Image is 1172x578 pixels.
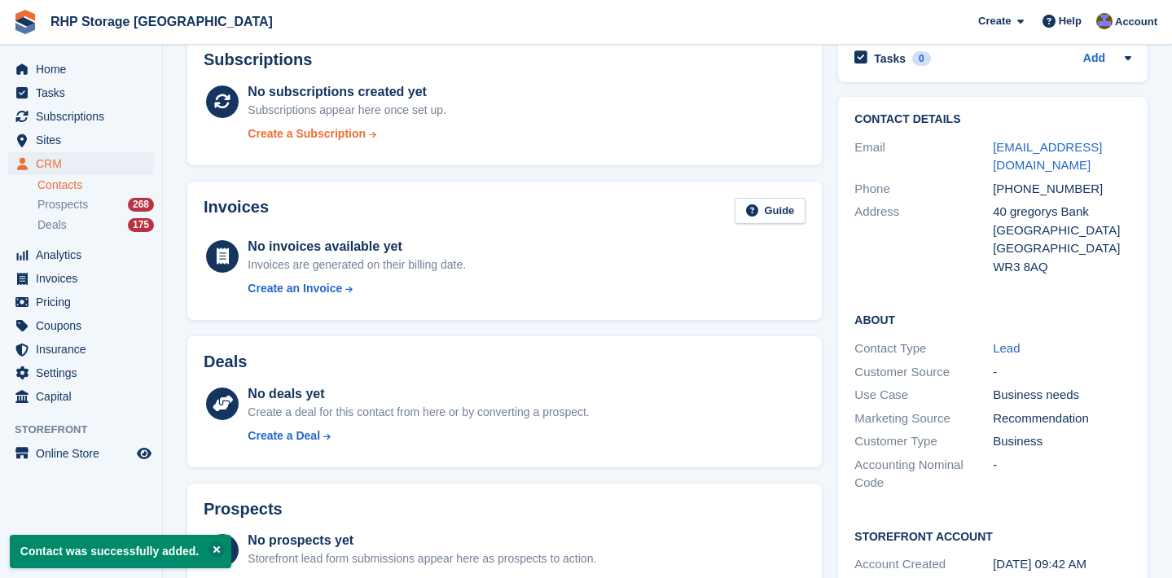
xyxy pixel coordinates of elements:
a: menu [8,361,154,384]
span: CRM [36,152,134,175]
div: No invoices available yet [248,237,466,256]
span: Home [36,58,134,81]
a: menu [8,338,154,361]
a: Deals 175 [37,217,154,234]
div: Create an Invoice [248,280,342,297]
div: No prospects yet [248,531,596,550]
div: Create a deal for this contact from here or by converting a prospect. [248,404,589,421]
div: Contact Type [854,339,993,358]
span: Capital [36,385,134,408]
h2: About [854,311,1131,327]
h2: Invoices [204,198,269,225]
a: menu [8,129,154,151]
a: Prospects 268 [37,196,154,213]
div: Create a Subscription [248,125,366,142]
a: menu [8,58,154,81]
img: stora-icon-8386f47178a22dfd0bd8f6a31ec36ba5ce8667c1dd55bd0f319d3a0aa187defe.svg [13,10,37,34]
a: Add [1083,50,1105,68]
div: Storefront lead form submissions appear here as prospects to action. [248,550,596,567]
div: - [993,363,1131,382]
a: Contacts [37,177,154,193]
span: Settings [36,361,134,384]
div: [GEOGRAPHIC_DATA] [993,221,1131,240]
div: Create a Deal [248,427,320,444]
div: Address [854,203,993,276]
span: Tasks [36,81,134,104]
a: Lead [993,341,1020,355]
div: No subscriptions created yet [248,82,446,102]
h2: Prospects [204,500,283,519]
span: Create [978,13,1011,29]
div: - [993,456,1131,493]
div: Customer Source [854,363,993,382]
span: Insurance [36,338,134,361]
a: Create a Deal [248,427,589,444]
a: Create a Subscription [248,125,446,142]
span: Subscriptions [36,105,134,128]
img: Henry Philips [1096,13,1113,29]
span: Coupons [36,314,134,337]
span: Deals [37,217,67,233]
a: [EMAIL_ADDRESS][DOMAIN_NAME] [993,140,1102,173]
h2: Deals [204,352,247,371]
a: menu [8,243,154,266]
div: 0 [912,51,931,66]
span: Help [1059,13,1082,29]
a: RHP Storage [GEOGRAPHIC_DATA] [44,8,279,35]
div: No deals yet [248,384,589,404]
div: 175 [128,218,154,232]
div: Marketing Source [854,409,993,428]
span: Prospects [37,197,88,212]
div: WR3 8AQ [993,258,1131,277]
span: Pricing [36,291,134,313]
div: Recommendation [993,409,1131,428]
div: 40 gregorys Bank [993,203,1131,221]
span: Account [1115,14,1157,30]
a: menu [8,291,154,313]
div: Email [854,138,993,175]
span: Storefront [15,422,162,438]
span: Analytics [36,243,134,266]
div: [GEOGRAPHIC_DATA] [993,239,1131,258]
div: Use Case [854,386,993,405]
div: [PHONE_NUMBER] [993,180,1131,199]
a: Create an Invoice [248,280,466,297]
a: menu [8,105,154,128]
span: Online Store [36,442,134,465]
div: Account Created [854,555,993,574]
a: Guide [735,198,806,225]
div: 268 [128,198,154,212]
div: Accounting Nominal Code [854,456,993,493]
a: menu [8,267,154,290]
div: Subscriptions appear here once set up. [248,102,446,119]
h2: Subscriptions [204,50,805,69]
a: menu [8,385,154,408]
p: Contact was successfully added. [10,535,231,568]
div: [DATE] 09:42 AM [993,555,1131,574]
div: Phone [854,180,993,199]
a: menu [8,442,154,465]
a: menu [8,314,154,337]
span: Sites [36,129,134,151]
h2: Tasks [874,51,906,66]
div: Business [993,432,1131,451]
h2: Storefront Account [854,528,1131,544]
div: Customer Type [854,432,993,451]
div: Business needs [993,386,1131,405]
a: menu [8,152,154,175]
a: Preview store [134,444,154,463]
h2: Contact Details [854,113,1131,126]
div: Invoices are generated on their billing date. [248,256,466,274]
a: menu [8,81,154,104]
span: Invoices [36,267,134,290]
